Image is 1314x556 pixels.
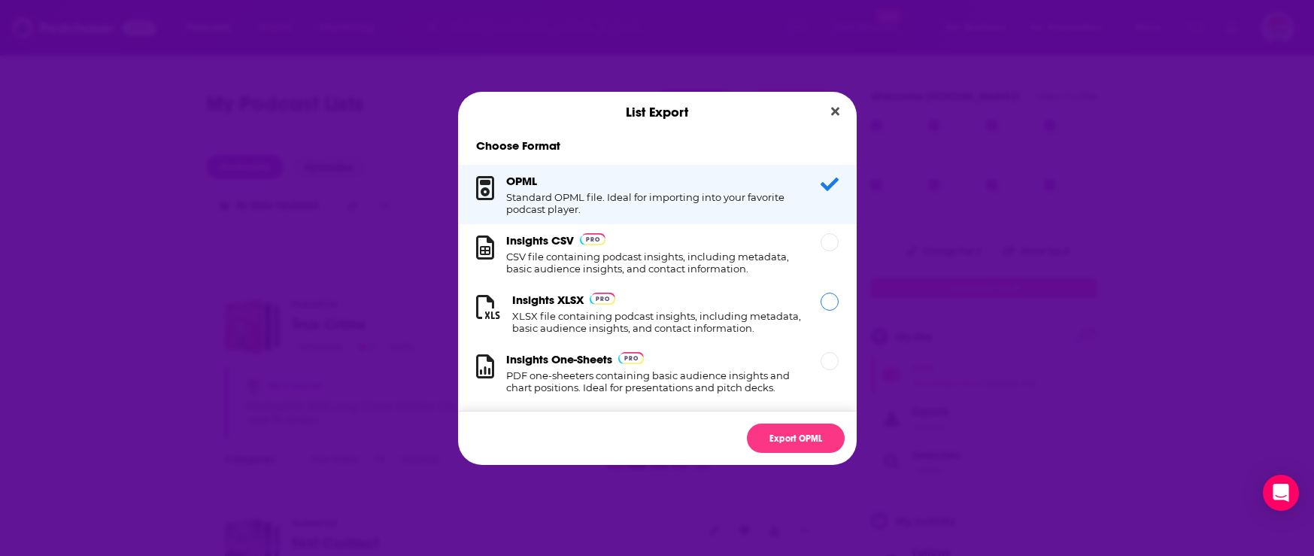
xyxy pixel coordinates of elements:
[506,174,537,188] h3: OPML
[512,310,803,334] h1: XLSX file containing podcast insights, including metadata, basic audience insights, and contact i...
[506,251,803,275] h1: CSV file containing podcast insights, including metadata, basic audience insights, and contact in...
[580,233,606,245] img: Podchaser Pro
[458,138,857,153] h1: Choose Format
[512,293,584,307] h3: Insights XLSX
[825,102,845,121] button: Close
[747,424,845,453] button: Export OPML
[618,352,645,364] img: Podchaser Pro
[458,92,857,132] div: List Export
[506,233,574,248] h3: Insights CSV
[1263,475,1299,511] div: Open Intercom Messenger
[590,293,616,305] img: Podchaser Pro
[506,191,803,215] h1: Standard OPML file. Ideal for importing into your favorite podcast player.
[506,352,612,366] h3: Insights One-Sheets
[506,369,803,393] h1: PDF one-sheeters containing basic audience insights and chart positions. Ideal for presentations ...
